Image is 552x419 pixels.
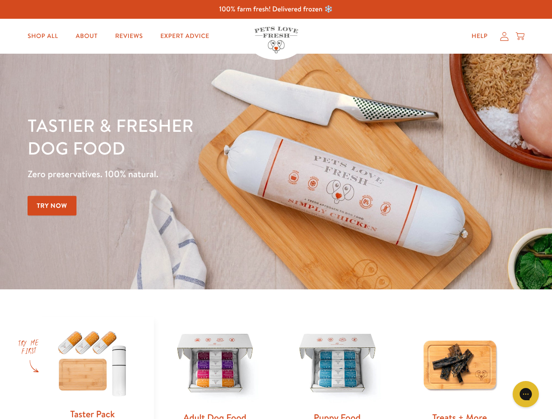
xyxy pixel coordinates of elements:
[69,27,104,45] a: About
[465,27,495,45] a: Help
[28,196,76,216] a: Try Now
[508,378,543,410] iframe: Gorgias live chat messenger
[21,27,65,45] a: Shop All
[153,27,216,45] a: Expert Advice
[254,27,298,53] img: Pets Love Fresh
[28,166,359,182] p: Zero preservatives. 100% natural.
[28,114,359,159] h1: Tastier & fresher dog food
[108,27,149,45] a: Reviews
